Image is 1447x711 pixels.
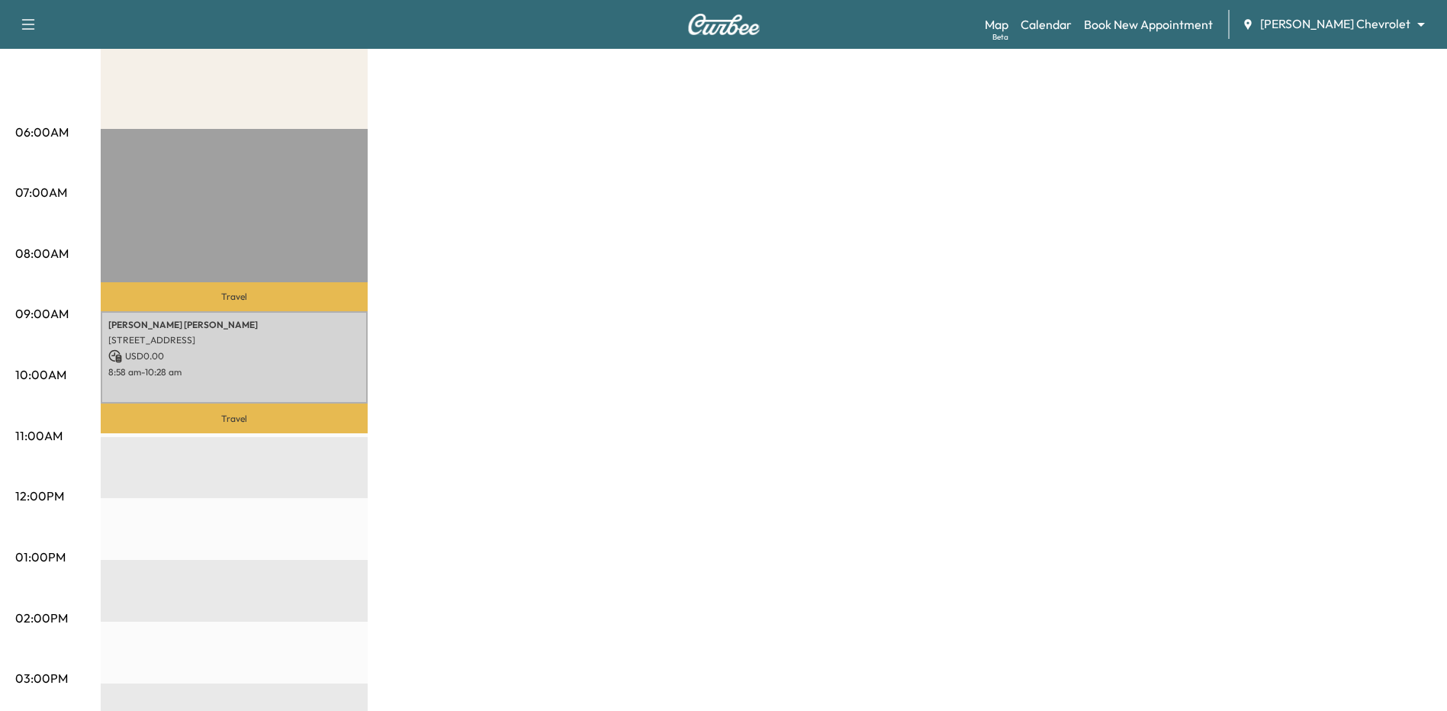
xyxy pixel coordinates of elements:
[15,304,69,323] p: 09:00AM
[1260,15,1410,33] span: [PERSON_NAME] Chevrolet
[15,426,63,445] p: 11:00AM
[15,609,68,627] p: 02:00PM
[687,14,760,35] img: Curbee Logo
[108,349,360,363] p: USD 0.00
[108,334,360,346] p: [STREET_ADDRESS]
[992,31,1008,43] div: Beta
[108,319,360,331] p: [PERSON_NAME] [PERSON_NAME]
[101,282,368,311] p: Travel
[108,366,360,378] p: 8:58 am - 10:28 am
[15,365,66,384] p: 10:00AM
[101,404,368,433] p: Travel
[15,487,64,505] p: 12:00PM
[15,669,68,687] p: 03:00PM
[15,123,69,141] p: 06:00AM
[1084,15,1213,34] a: Book New Appointment
[15,244,69,262] p: 08:00AM
[985,15,1008,34] a: MapBeta
[1021,15,1072,34] a: Calendar
[15,183,67,201] p: 07:00AM
[15,548,66,566] p: 01:00PM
